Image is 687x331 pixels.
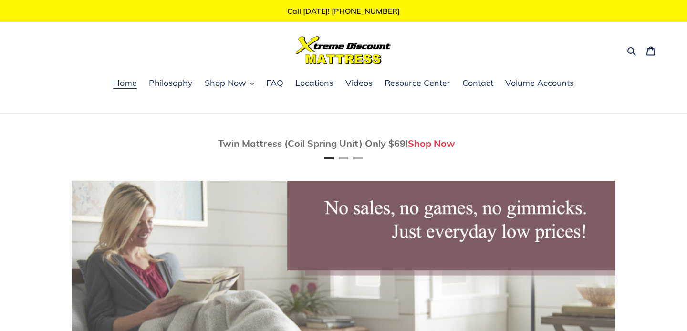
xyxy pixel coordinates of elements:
[341,76,377,91] a: Videos
[108,76,142,91] a: Home
[144,76,198,91] a: Philosophy
[205,77,246,89] span: Shop Now
[458,76,498,91] a: Contact
[295,77,333,89] span: Locations
[291,76,338,91] a: Locations
[408,137,455,149] a: Shop Now
[500,76,579,91] a: Volume Accounts
[353,157,363,159] button: Page 3
[266,77,283,89] span: FAQ
[505,77,574,89] span: Volume Accounts
[218,137,408,149] span: Twin Mattress (Coil Spring Unit) Only $69!
[296,36,391,64] img: Xtreme Discount Mattress
[462,77,493,89] span: Contact
[385,77,450,89] span: Resource Center
[200,76,259,91] button: Shop Now
[345,77,373,89] span: Videos
[380,76,455,91] a: Resource Center
[149,77,193,89] span: Philosophy
[339,157,348,159] button: Page 2
[261,76,288,91] a: FAQ
[324,157,334,159] button: Page 1
[113,77,137,89] span: Home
